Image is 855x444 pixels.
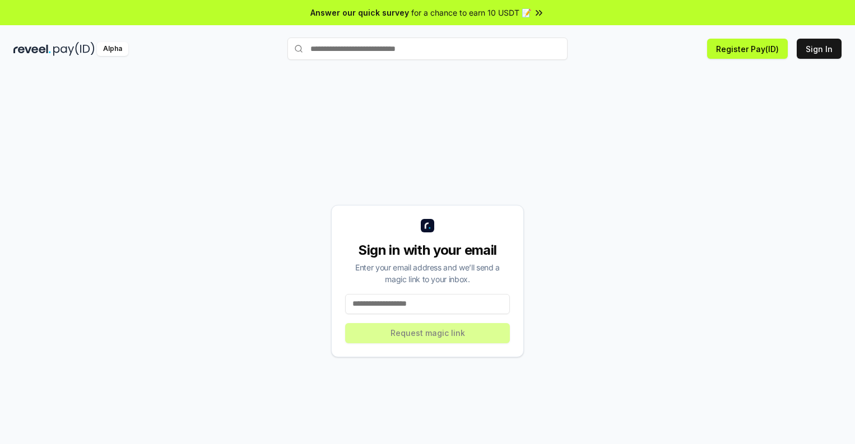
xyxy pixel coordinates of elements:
img: reveel_dark [13,42,51,56]
div: Sign in with your email [345,241,510,259]
div: Alpha [97,42,128,56]
span: Answer our quick survey [310,7,409,18]
button: Register Pay(ID) [707,39,788,59]
div: Enter your email address and we’ll send a magic link to your inbox. [345,261,510,285]
button: Sign In [797,39,842,59]
img: logo_small [421,219,434,232]
span: for a chance to earn 10 USDT 📝 [411,7,531,18]
img: pay_id [53,42,95,56]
